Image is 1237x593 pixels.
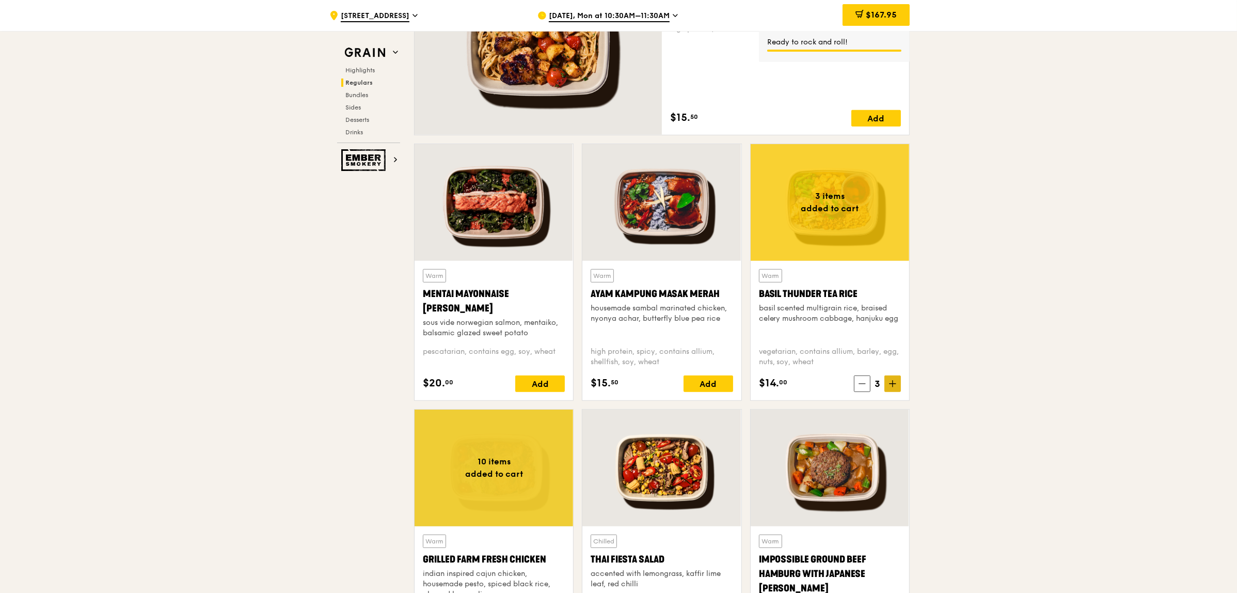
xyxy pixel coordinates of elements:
span: Bundles [345,91,368,99]
div: Warm [591,269,614,283]
div: pescatarian, contains egg, soy, wheat [423,347,565,367]
div: Chilled [591,535,617,548]
div: Warm [759,535,782,548]
div: Add [851,110,901,127]
div: Grilled Farm Fresh Chicken [423,552,565,567]
div: Ready to rock and roll! [767,37,901,48]
span: 00 [445,378,453,386]
span: Desserts [345,116,369,123]
span: $15. [591,376,611,391]
span: $20. [423,376,445,391]
span: Highlights [345,67,375,74]
span: $14. [759,376,780,391]
img: Ember Smokery web logo [341,149,389,171]
span: 50 [611,378,618,386]
img: Grain web logo [341,43,389,62]
div: vegetarian, contains allium, barley, egg, nuts, soy, wheat [759,347,901,367]
div: Add [515,376,565,392]
div: Ayam Kampung Masak Merah [591,287,733,301]
div: Thai Fiesta Salad [591,552,733,567]
div: Warm [423,535,446,548]
div: Warm [759,269,782,283]
span: $167.95 [866,10,897,20]
span: Sides [345,104,361,111]
div: high protein, spicy, contains allium, shellfish, soy, wheat [591,347,733,367]
span: 50 [690,113,698,121]
div: sous vide norwegian salmon, mentaiko, balsamic glazed sweet potato [423,318,565,338]
span: Regulars [345,79,373,86]
span: 00 [780,378,788,386]
div: housemade sambal marinated chicken, nyonya achar, butterfly blue pea rice [591,303,733,324]
div: Warm [423,269,446,283]
div: Basil Thunder Tea Rice [759,287,901,301]
span: [DATE], Mon at 10:30AM–11:30AM [549,11,670,22]
div: Mentai Mayonnaise [PERSON_NAME] [423,287,565,316]
span: [STREET_ADDRESS] [341,11,409,22]
div: Add [684,376,733,392]
span: Drinks [345,129,363,136]
div: basil scented multigrain rice, braised celery mushroom cabbage, hanjuku egg [759,303,901,324]
span: 3 [870,377,884,391]
span: $15. [670,110,690,126]
div: accented with lemongrass, kaffir lime leaf, red chilli [591,569,733,589]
